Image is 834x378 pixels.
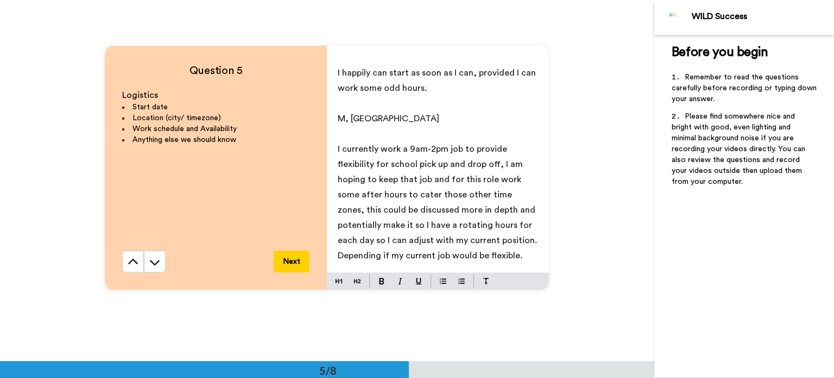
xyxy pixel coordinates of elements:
[336,277,342,286] img: heading-one-block.svg
[440,277,446,286] img: bulleted-block.svg
[672,113,807,185] span: Please find somewhere nice and bright with good, even lighting and minimal background noise if yo...
[354,277,361,286] img: heading-two-block.svg
[660,4,686,30] img: Profile Image
[379,278,384,284] img: bold-mark.svg
[672,73,819,103] span: Remember to read the questions carefully before recording or typing down your answer.
[338,114,439,123] span: M, [GEOGRAPHIC_DATA]
[692,11,833,22] div: WILD Success
[132,103,168,111] span: Start date
[302,363,354,378] div: 5/8
[415,278,422,284] img: underline-mark.svg
[132,136,236,144] span: Anything else we should know
[338,251,522,260] span: Depending if my current job would be flexible.
[338,145,538,245] span: I currently work a 9am-2pm job to provide flexibility for school pick up and drop off, I am hopin...
[458,277,465,286] img: numbered-block.svg
[338,69,538,92] span: I happily can start as soon as I can, provided I can work some odd hours.
[132,125,237,133] span: Work schedule and Availability
[483,278,489,284] img: clear-format.svg
[672,46,768,59] span: Before you begin
[132,114,221,122] span: Location (city/ timezone)
[122,63,309,78] h4: Question 5
[398,278,402,284] img: italic-mark.svg
[274,251,309,272] button: Next
[122,91,158,100] span: Logistics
